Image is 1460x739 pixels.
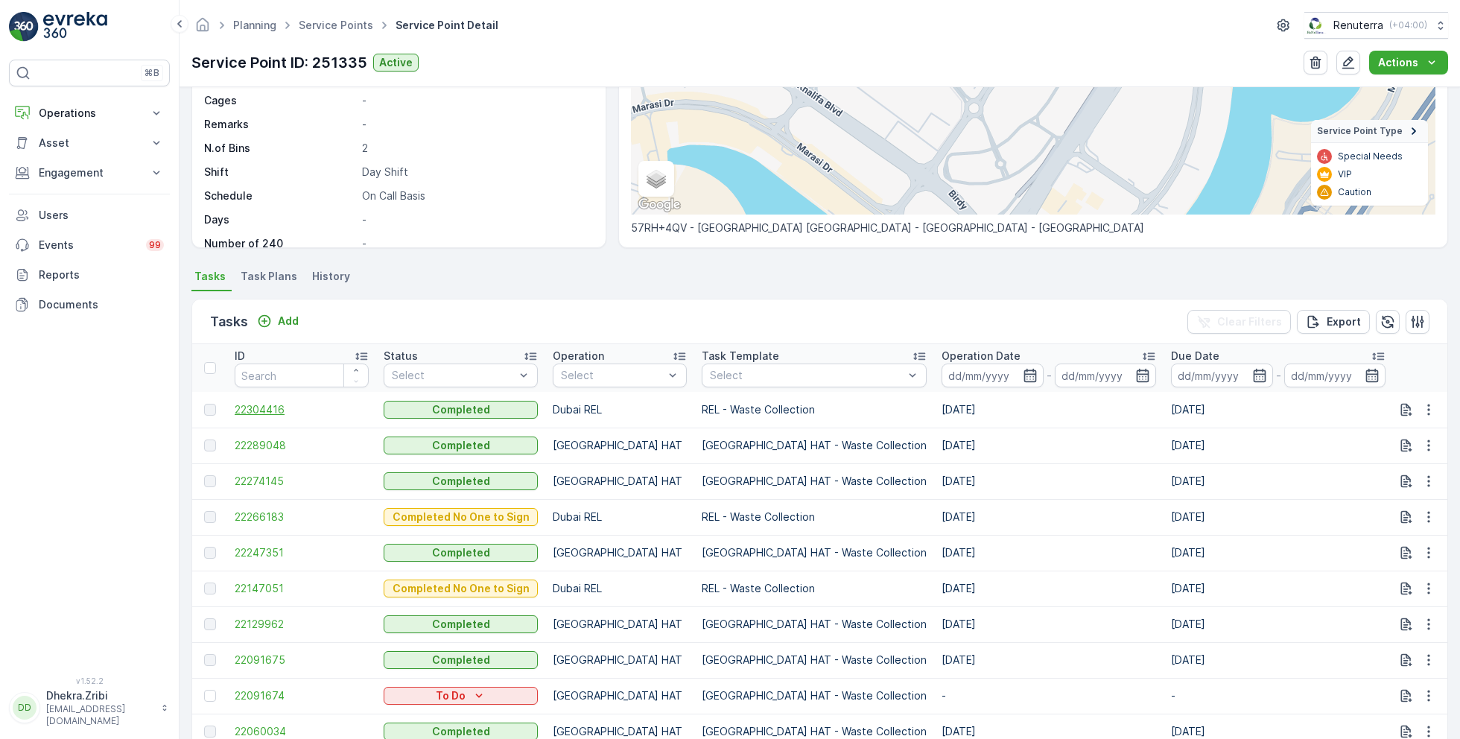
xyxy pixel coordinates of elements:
p: Shift [204,165,356,180]
span: 22129962 [235,617,369,632]
a: 22289048 [235,438,369,453]
td: [DATE] [934,606,1164,642]
div: Toggle Row Selected [204,404,216,416]
p: Export [1327,314,1361,329]
p: [GEOGRAPHIC_DATA] HAT - Waste Collection [702,474,927,489]
td: [DATE] [934,428,1164,463]
button: Completed [384,615,538,633]
p: Status [384,349,418,364]
input: Search [235,364,369,387]
button: Export [1297,310,1370,334]
summary: Service Point Type [1311,120,1428,143]
p: 99 [149,239,161,251]
p: Schedule [204,188,356,203]
button: DDDhekra.Zribi[EMAIL_ADDRESS][DOMAIN_NAME] [9,688,170,727]
p: Completed [432,438,490,453]
p: Operations [39,106,140,121]
div: Toggle Row Selected [204,547,216,559]
button: Completed [384,651,538,669]
button: Completed No One to Sign [384,508,538,526]
p: Select [392,368,515,383]
td: [DATE] [1164,463,1393,499]
p: Dhekra.Zribi [46,688,153,703]
span: v 1.52.2 [9,676,170,685]
p: Tasks [210,311,248,332]
span: Service Point Type [1317,125,1403,137]
div: Toggle Row Selected [204,654,216,666]
p: REL - Waste Collection [702,581,927,596]
td: - [934,678,1164,714]
p: 57RH+4QV - [GEOGRAPHIC_DATA] [GEOGRAPHIC_DATA] - [GEOGRAPHIC_DATA] - [GEOGRAPHIC_DATA] [631,221,1435,235]
div: Toggle Row Selected [204,618,216,630]
td: [DATE] [934,392,1164,428]
span: History [312,269,350,284]
p: Completed [432,474,490,489]
p: Select [561,368,664,383]
button: Completed [384,544,538,562]
img: Screenshot_2024-07-26_at_13.33.01.png [1304,17,1327,34]
button: Active [373,54,419,72]
a: 22274145 [235,474,369,489]
td: [DATE] [1164,642,1393,678]
a: 22304416 [235,402,369,417]
input: dd/mm/yyyy [1055,364,1157,387]
p: Asset [39,136,140,150]
a: Documents [9,290,170,320]
td: [DATE] [934,499,1164,535]
button: Completed [384,401,538,419]
td: [DATE] [934,463,1164,499]
a: Homepage [194,22,211,35]
td: - [1164,678,1393,714]
p: Completed [432,402,490,417]
td: [DATE] [1164,571,1393,606]
td: [DATE] [1164,606,1393,642]
p: ( +04:00 ) [1389,19,1427,31]
td: [DATE] [1164,392,1393,428]
p: Completed No One to Sign [393,581,530,596]
button: Engagement [9,158,170,188]
p: Renuterra [1333,18,1383,33]
p: [EMAIL_ADDRESS][DOMAIN_NAME] [46,703,153,727]
span: 22147051 [235,581,369,596]
span: Task Plans [241,269,297,284]
p: Caution [1338,186,1371,198]
p: Number of 240 [204,236,356,251]
p: [GEOGRAPHIC_DATA] HAT [553,688,687,703]
p: ID [235,349,245,364]
a: Users [9,200,170,230]
span: 22091675 [235,653,369,667]
p: [GEOGRAPHIC_DATA] HAT - Waste Collection [702,724,927,739]
p: - [1276,367,1281,384]
p: [GEOGRAPHIC_DATA] HAT - Waste Collection [702,545,927,560]
p: To Do [436,688,466,703]
span: 22247351 [235,545,369,560]
a: Reports [9,260,170,290]
p: [GEOGRAPHIC_DATA] HAT [553,724,687,739]
span: Service Point Detail [393,18,501,33]
p: Events [39,238,137,253]
p: - [362,117,590,132]
p: Completed No One to Sign [393,510,530,524]
p: ⌘B [145,67,159,79]
p: - [362,93,590,108]
div: DD [13,696,36,720]
div: Toggle Row Selected [204,726,216,738]
a: 22091674 [235,688,369,703]
p: On Call Basis [362,188,590,203]
p: Reports [39,267,164,282]
img: logo_light-DOdMpM7g.png [43,12,107,42]
p: Operation Date [942,349,1021,364]
p: Completed [432,545,490,560]
a: Planning [233,19,276,31]
p: Cages [204,93,356,108]
p: Engagement [39,165,140,180]
button: To Do [384,687,538,705]
button: Asset [9,128,170,158]
span: Tasks [194,269,226,284]
a: Events99 [9,230,170,260]
p: Dubai REL [553,402,687,417]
